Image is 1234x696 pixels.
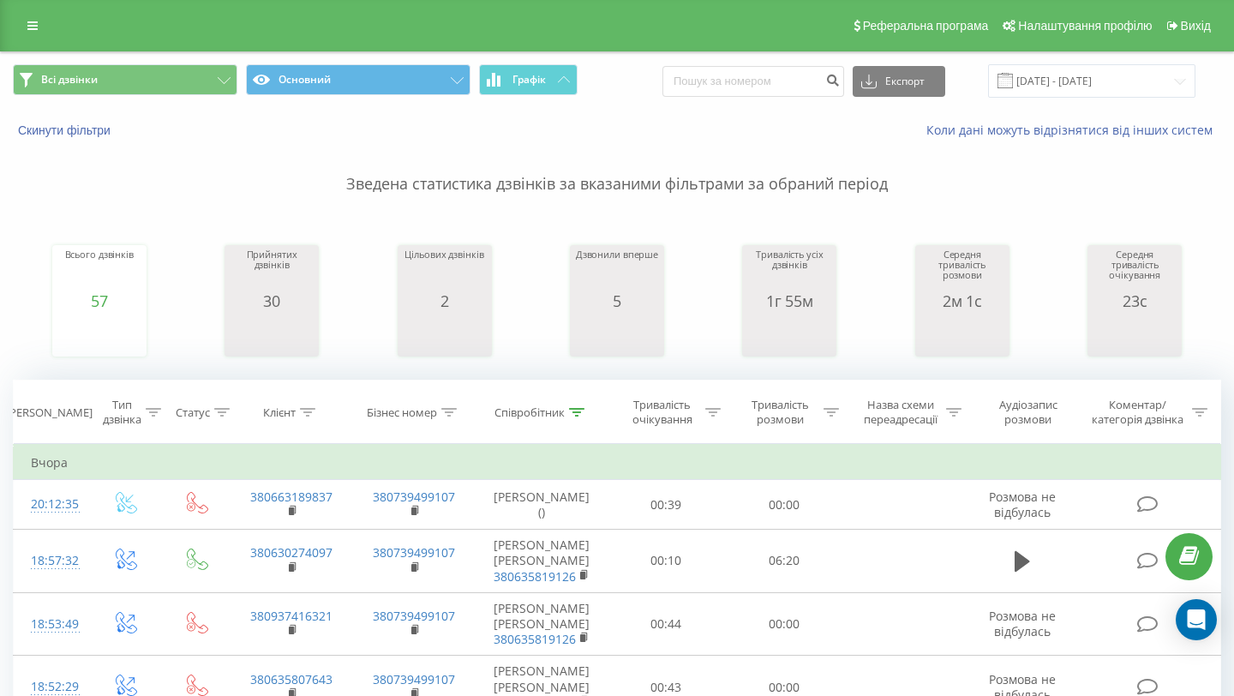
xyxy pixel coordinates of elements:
div: 2 [404,292,483,309]
span: Реферальна програма [863,19,989,33]
td: 00:39 [608,480,726,530]
div: Середня тривалість очікування [1092,249,1177,292]
div: Аудіозапис розмови [981,398,1075,427]
input: Пошук за номером [662,66,844,97]
td: 00:44 [608,592,726,656]
div: 5 [576,292,658,309]
button: Графік [479,64,578,95]
td: 00:00 [725,592,843,656]
div: Тривалість усіх дзвінків [746,249,832,292]
span: Налаштування профілю [1018,19,1152,33]
div: Бізнес номер [367,405,437,420]
a: 380663189837 [250,489,332,505]
div: Клієнт [263,405,296,420]
p: Зведена статистика дзвінків за вказаними фільтрами за обраний період [13,139,1221,195]
span: Розмова не відбулась [989,489,1056,520]
div: 18:53:49 [31,608,72,641]
a: 380937416321 [250,608,332,624]
div: 30 [229,292,314,309]
a: 380739499107 [373,671,455,687]
a: 380739499107 [373,489,455,505]
div: Тривалість розмови [740,398,819,427]
td: 00:10 [608,530,726,593]
a: 380635819126 [494,631,576,647]
td: [PERSON_NAME] () [476,480,608,530]
a: 380739499107 [373,608,455,624]
div: 2м 1с [920,292,1005,309]
span: Графік [512,74,546,86]
div: 20:12:35 [31,488,72,521]
td: 00:00 [725,480,843,530]
div: Цільових дзвінків [404,249,483,292]
div: Тип дзвінка [103,398,141,427]
td: Вчора [14,446,1221,480]
div: Open Intercom Messenger [1176,599,1217,640]
span: Розмова не відбулась [989,608,1056,639]
div: Назва схеми переадресації [859,398,942,427]
div: [PERSON_NAME] [6,405,93,420]
div: Статус [176,405,210,420]
div: 57 [65,292,134,309]
span: Всі дзвінки [41,73,98,87]
a: 380635807643 [250,671,332,687]
div: Коментар/категорія дзвінка [1087,398,1188,427]
button: Всі дзвінки [13,64,237,95]
span: Вихід [1181,19,1211,33]
td: 06:20 [725,530,843,593]
div: Всього дзвінків [65,249,134,292]
a: 380630274097 [250,544,332,561]
div: Дзвонили вперше [576,249,658,292]
button: Основний [246,64,470,95]
div: Прийнятих дзвінків [229,249,314,292]
div: 23с [1092,292,1177,309]
a: 380635819126 [494,568,576,585]
div: 18:57:32 [31,544,72,578]
button: Скинути фільтри [13,123,119,138]
td: [PERSON_NAME] [PERSON_NAME] [476,592,608,656]
div: 1г 55м [746,292,832,309]
a: 380739499107 [373,544,455,561]
div: Тривалість очікування [623,398,702,427]
td: [PERSON_NAME] [PERSON_NAME] [476,530,608,593]
a: Коли дані можуть відрізнятися вiд інших систем [926,122,1221,138]
div: Співробітник [494,405,565,420]
div: Середня тривалість розмови [920,249,1005,292]
button: Експорт [853,66,945,97]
